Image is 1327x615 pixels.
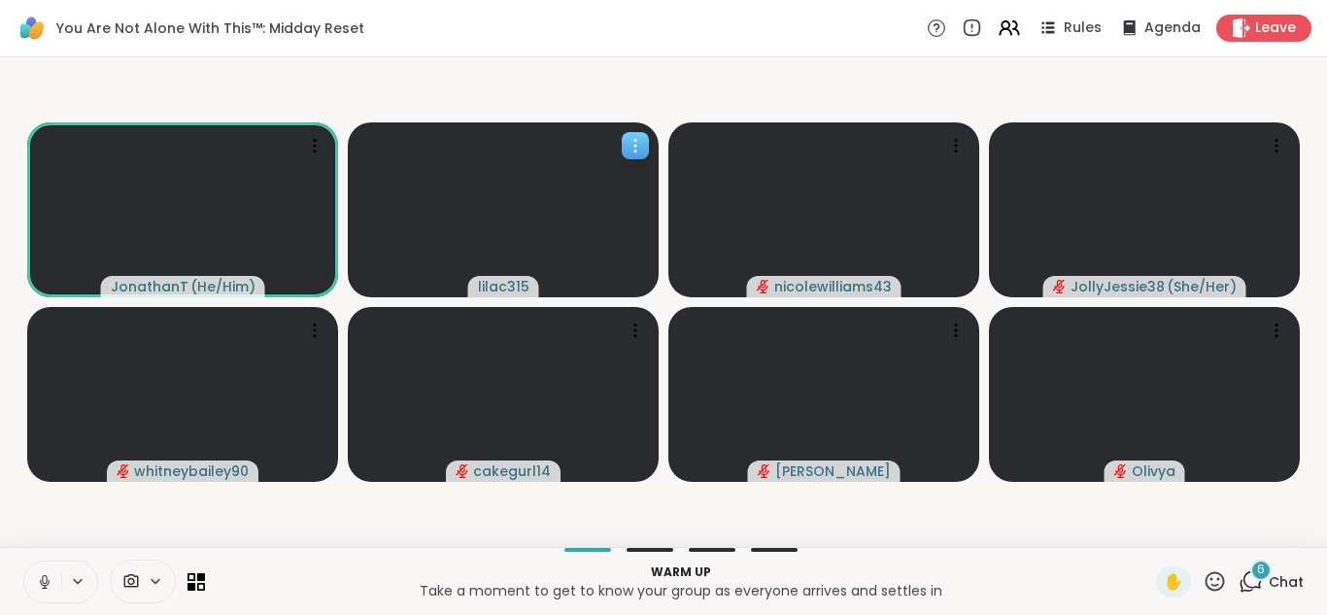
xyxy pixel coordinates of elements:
[1132,461,1175,481] span: Olivya
[1255,18,1296,38] span: Leave
[190,277,255,296] span: ( He/Him )
[217,581,1144,600] p: Take a moment to get to know your group as everyone arrives and settles in
[758,464,771,478] span: audio-muted
[478,277,529,296] span: lilac315
[16,12,49,45] img: ShareWell Logomark
[111,277,188,296] span: JonathanT
[1164,570,1183,594] span: ✋
[473,461,551,481] span: cakegurl14
[1053,280,1067,293] span: audio-muted
[775,461,891,481] span: [PERSON_NAME]
[134,461,249,481] span: whitneybailey90
[1257,562,1265,578] span: 6
[56,18,364,38] span: You Are Not Alone With This™: Midday Reset
[1114,464,1128,478] span: audio-muted
[117,464,130,478] span: audio-muted
[456,464,469,478] span: audio-muted
[1071,277,1165,296] span: JollyJessie38
[1144,18,1201,38] span: Agenda
[1269,572,1304,592] span: Chat
[774,277,892,296] span: nicolewilliams43
[757,280,770,293] span: audio-muted
[1064,18,1102,38] span: Rules
[1167,277,1237,296] span: ( She/Her )
[217,564,1144,581] p: Warm up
